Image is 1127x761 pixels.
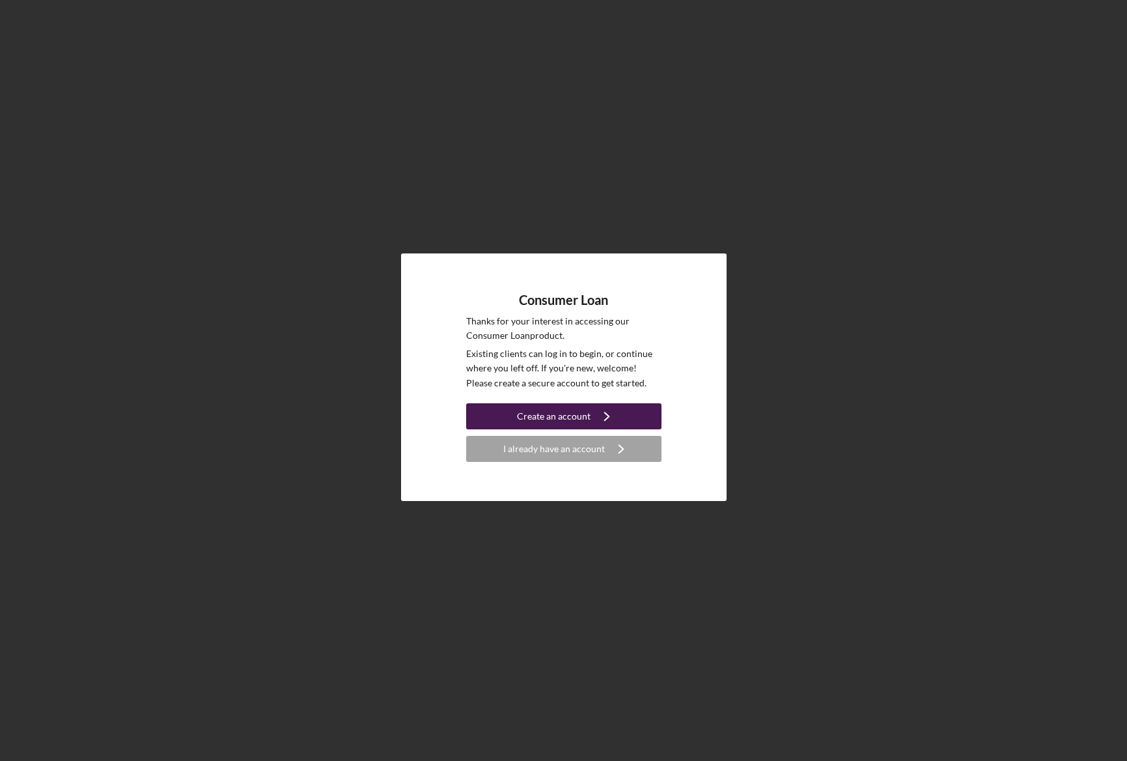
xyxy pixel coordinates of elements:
[519,293,608,308] h4: Consumer Loan
[517,403,591,429] div: Create an account
[466,403,661,433] a: Create an account
[466,403,661,429] button: Create an account
[466,436,661,462] button: I already have an account
[503,436,605,462] div: I already have an account
[466,314,661,343] p: Thanks for your interest in accessing our Consumer Loan product.
[466,347,661,390] p: Existing clients can log in to begin, or continue where you left off. If you're new, welcome! Ple...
